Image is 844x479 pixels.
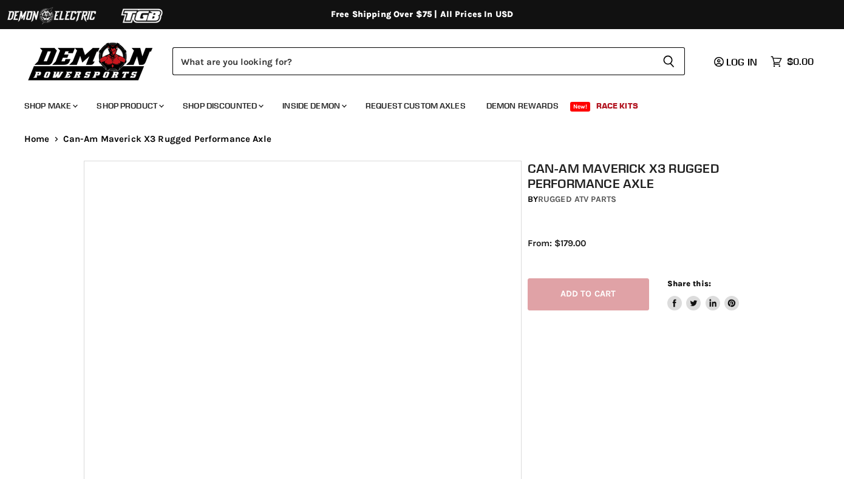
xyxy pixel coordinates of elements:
span: Share this: [667,279,711,288]
img: TGB Logo 2 [97,4,188,27]
a: Demon Rewards [477,93,568,118]
a: Race Kits [587,93,647,118]
span: From: $179.00 [528,238,586,249]
a: Shop Make [15,93,85,118]
span: New! [570,102,591,112]
img: Demon Electric Logo 2 [6,4,97,27]
h1: Can-Am Maverick X3 Rugged Performance Axle [528,161,766,191]
div: by [528,193,766,206]
span: $0.00 [787,56,814,67]
a: $0.00 [764,53,820,70]
aside: Share this: [667,278,740,310]
a: Home [24,134,50,144]
input: Search [172,47,653,75]
button: Search [653,47,685,75]
span: Log in [726,56,757,68]
ul: Main menu [15,89,811,118]
span: Can-Am Maverick X3 Rugged Performance Axle [63,134,271,144]
a: Inside Demon [273,93,354,118]
a: Request Custom Axles [356,93,475,118]
form: Product [172,47,685,75]
a: Log in [709,56,764,67]
a: Shop Product [87,93,171,118]
img: Demon Powersports [24,39,157,82]
a: Shop Discounted [174,93,271,118]
a: Rugged ATV Parts [538,194,616,204]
